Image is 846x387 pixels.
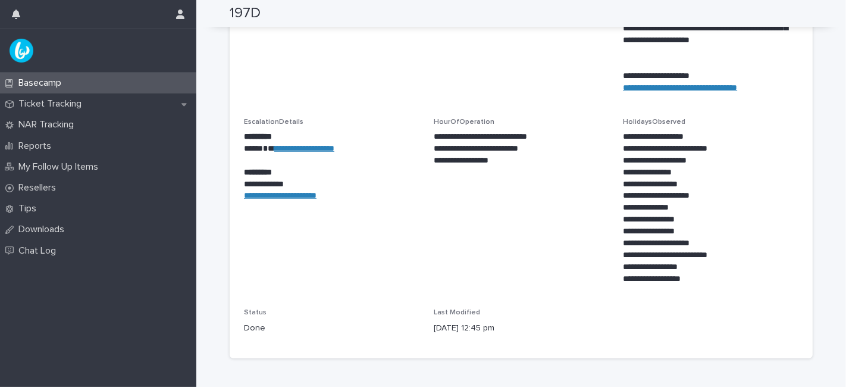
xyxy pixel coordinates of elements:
p: Basecamp [14,77,71,89]
img: UPKZpZA3RCu7zcH4nw8l [10,39,33,63]
p: Ticket Tracking [14,98,91,110]
p: NAR Tracking [14,119,83,130]
p: Reports [14,141,61,152]
p: [DATE] 12:45 pm [434,322,609,335]
span: HolidaysObserved [623,118,685,126]
span: Status [244,309,267,316]
h2: 197D [230,5,261,22]
p: Downloads [14,224,74,235]
p: Done [244,322,419,335]
span: Last Modified [434,309,480,316]
p: Tips [14,203,46,214]
p: Chat Log [14,245,65,257]
p: My Follow Up Items [14,161,108,173]
span: EscalationDetails [244,118,303,126]
p: Resellers [14,182,65,193]
span: HourOfOperation [434,118,494,126]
